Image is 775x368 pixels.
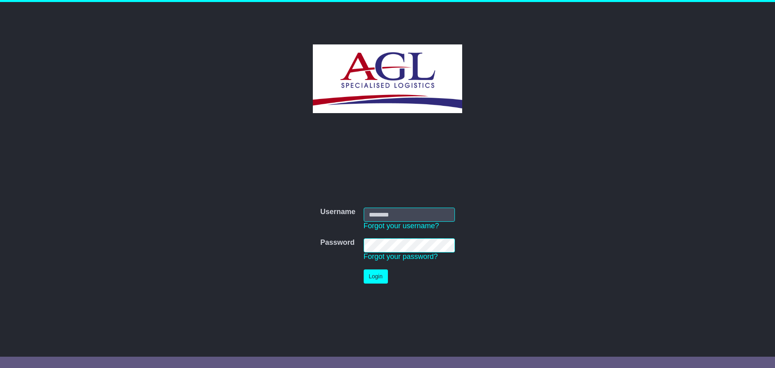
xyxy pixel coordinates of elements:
[313,44,462,113] img: AGL SPECIALISED LOGISTICS
[364,252,438,261] a: Forgot your password?
[320,208,355,217] label: Username
[320,238,354,247] label: Password
[364,222,439,230] a: Forgot your username?
[364,269,388,284] button: Login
